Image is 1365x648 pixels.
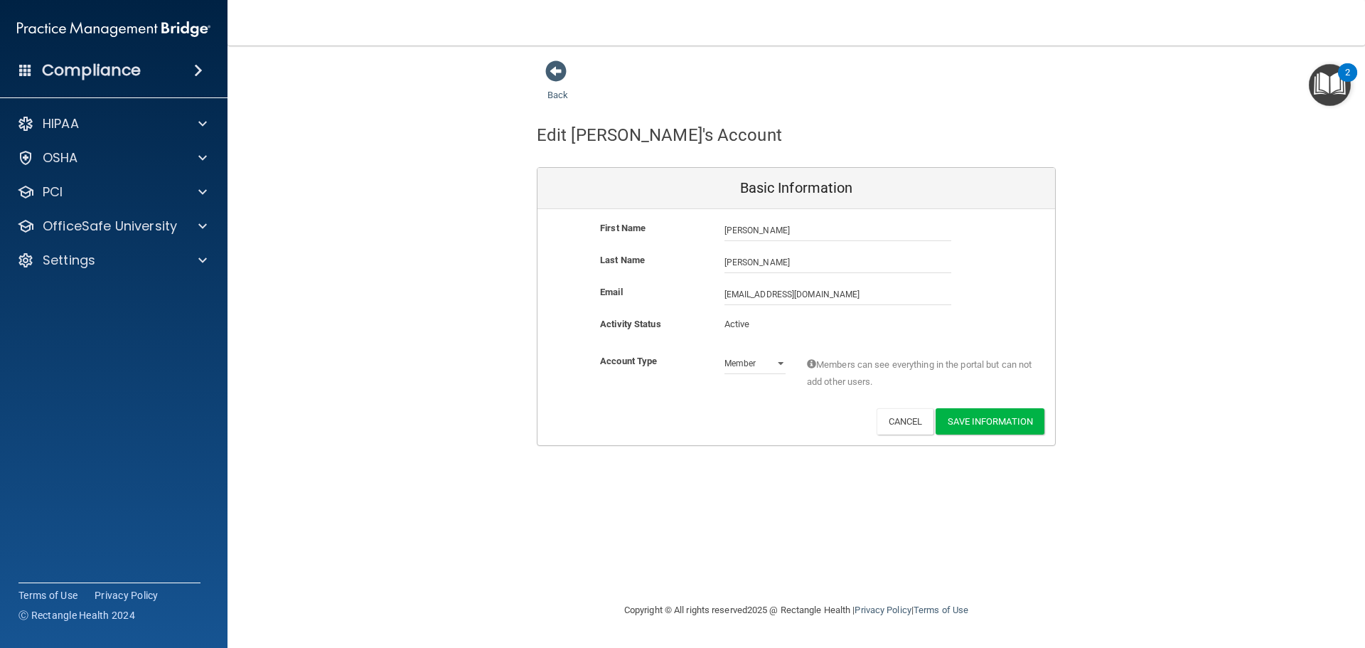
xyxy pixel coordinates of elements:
[600,255,645,265] b: Last Name
[43,184,63,201] p: PCI
[1345,73,1350,91] div: 2
[600,319,661,329] b: Activity Status
[17,15,210,43] img: PMB logo
[17,149,207,166] a: OSHA
[17,218,207,235] a: OfficeSafe University
[537,168,1055,209] div: Basic Information
[537,588,1056,633] div: Copyright © All rights reserved 2025 @ Rectangle Health | |
[600,287,623,297] b: Email
[914,605,968,615] a: Terms of Use
[43,115,79,132] p: HIPAA
[43,252,95,269] p: Settings
[1309,64,1351,106] button: Open Resource Center, 2 new notifications
[936,408,1044,435] button: Save Information
[807,356,1034,391] span: Members can see everything in the portal but can not add other users.
[877,408,934,435] button: Cancel
[724,316,786,333] p: Active
[42,60,141,80] h4: Compliance
[43,218,177,235] p: OfficeSafe University
[855,605,911,615] a: Privacy Policy
[18,588,77,602] a: Terms of Use
[547,73,568,100] a: Back
[43,149,78,166] p: OSHA
[537,126,782,144] h4: Edit [PERSON_NAME]'s Account
[600,356,657,366] b: Account Type
[600,223,646,233] b: First Name
[18,608,135,622] span: Ⓒ Rectangle Health 2024
[17,184,207,201] a: PCI
[17,252,207,269] a: Settings
[17,115,207,132] a: HIPAA
[95,588,159,602] a: Privacy Policy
